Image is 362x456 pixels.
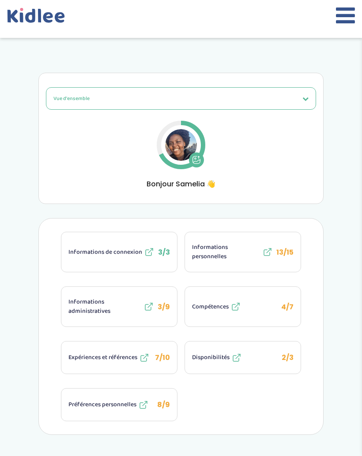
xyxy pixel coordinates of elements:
span: Expériences et références [68,353,137,362]
span: Bonjour Samelia 👋 [46,178,316,189]
li: 13/15 [185,232,301,272]
li: 2/3 [185,341,301,374]
button: Informations personnelles 13/15 [185,232,301,272]
span: 13/15 [276,247,294,257]
button: Expériences et références 7/10 [61,341,177,374]
span: 3/3 [158,247,170,257]
button: Préférences personnelles 8/9 [61,389,177,421]
span: 2/3 [282,352,294,363]
span: Disponibilités [192,353,230,362]
li: 8/9 [61,388,177,421]
span: 4/7 [281,302,294,312]
span: Informations de connexion [68,248,142,257]
span: 7/10 [155,352,170,363]
span: Informations personnelles [192,243,260,261]
li: 3/9 [61,286,177,327]
button: Vue d'ensemble [46,87,316,110]
span: Vue d'ensemble [53,94,90,103]
span: 8/9 [157,400,170,410]
li: 3/3 [61,232,177,272]
span: Informations administratives [68,297,142,316]
button: Informations de connexion 3/3 [61,232,177,272]
img: Avatar [165,129,197,161]
button: Compétences 4/7 [185,287,301,326]
span: Compétences [192,302,229,311]
span: Préférences personnelles [68,400,136,409]
li: 4/7 [185,286,301,327]
span: 3/9 [158,302,170,312]
button: Disponibilités 2/3 [185,341,301,374]
button: Informations administratives 3/9 [61,287,177,326]
li: 7/10 [61,341,177,374]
